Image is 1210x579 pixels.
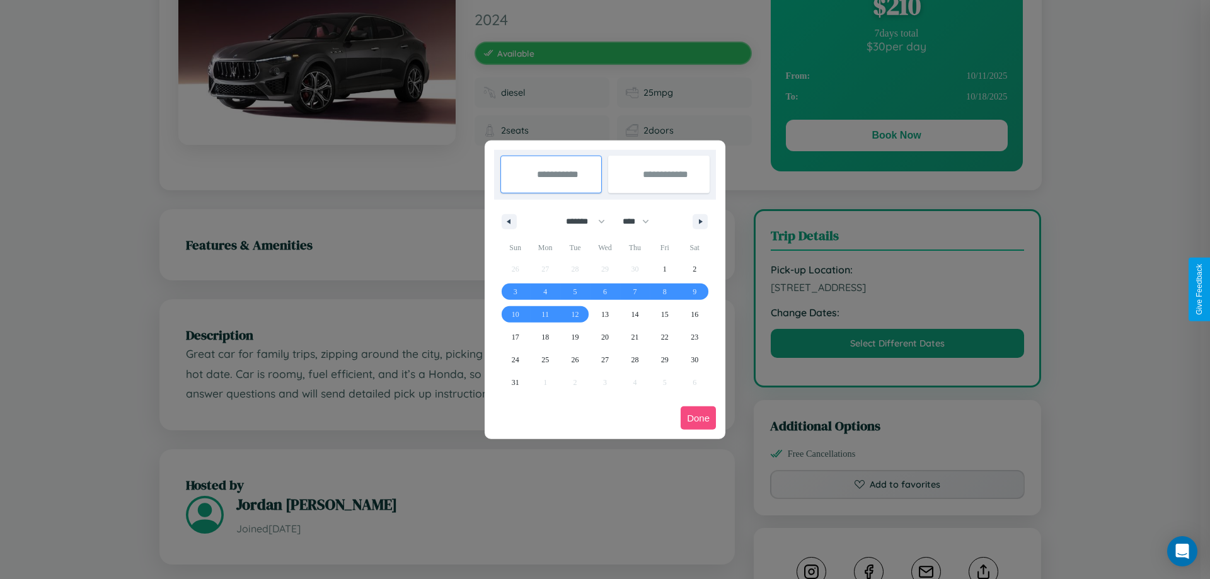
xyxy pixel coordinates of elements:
[590,303,619,326] button: 13
[680,258,710,280] button: 2
[601,303,609,326] span: 13
[650,258,679,280] button: 1
[512,326,519,348] span: 17
[1195,264,1204,315] div: Give Feedback
[661,303,669,326] span: 15
[590,326,619,348] button: 20
[663,280,667,303] span: 8
[543,280,547,303] span: 4
[560,280,590,303] button: 5
[560,238,590,258] span: Tue
[500,303,530,326] button: 10
[541,348,549,371] span: 25
[631,326,638,348] span: 21
[530,238,560,258] span: Mon
[681,406,716,430] button: Done
[601,326,609,348] span: 20
[500,326,530,348] button: 17
[691,326,698,348] span: 23
[650,326,679,348] button: 22
[512,348,519,371] span: 24
[650,348,679,371] button: 29
[572,326,579,348] span: 19
[631,348,638,371] span: 28
[530,280,560,303] button: 4
[541,303,549,326] span: 11
[1167,536,1197,566] div: Open Intercom Messenger
[620,326,650,348] button: 21
[680,280,710,303] button: 9
[590,280,619,303] button: 6
[693,258,696,280] span: 2
[541,326,549,348] span: 18
[560,326,590,348] button: 19
[680,348,710,371] button: 30
[650,303,679,326] button: 15
[572,348,579,371] span: 26
[590,348,619,371] button: 27
[631,303,638,326] span: 14
[650,238,679,258] span: Fri
[512,371,519,394] span: 31
[500,238,530,258] span: Sun
[661,348,669,371] span: 29
[620,238,650,258] span: Thu
[680,238,710,258] span: Sat
[680,326,710,348] button: 23
[663,258,667,280] span: 1
[530,326,560,348] button: 18
[620,303,650,326] button: 14
[560,303,590,326] button: 12
[693,280,696,303] span: 9
[572,303,579,326] span: 12
[691,303,698,326] span: 16
[530,348,560,371] button: 25
[500,348,530,371] button: 24
[512,303,519,326] span: 10
[680,303,710,326] button: 16
[691,348,698,371] span: 30
[633,280,637,303] span: 7
[500,280,530,303] button: 3
[603,280,607,303] span: 6
[530,303,560,326] button: 11
[601,348,609,371] span: 27
[620,348,650,371] button: 28
[500,371,530,394] button: 31
[661,326,669,348] span: 22
[573,280,577,303] span: 5
[560,348,590,371] button: 26
[514,280,517,303] span: 3
[620,280,650,303] button: 7
[590,238,619,258] span: Wed
[650,280,679,303] button: 8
